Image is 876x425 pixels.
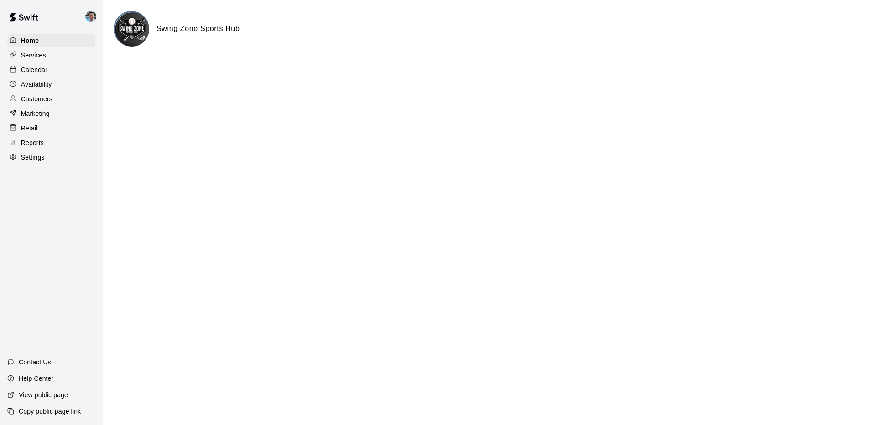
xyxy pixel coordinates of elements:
p: Help Center [19,374,53,383]
p: Availability [21,80,52,89]
a: Calendar [7,63,95,77]
p: Home [21,36,39,45]
p: Reports [21,138,44,147]
a: Home [7,34,95,47]
div: Ryan Goehring [83,7,103,26]
img: Ryan Goehring [85,11,96,22]
p: Copy public page link [19,407,81,416]
p: Customers [21,94,52,104]
a: Settings [7,150,95,164]
a: Marketing [7,107,95,120]
p: Services [21,51,46,60]
p: View public page [19,390,68,399]
a: Reports [7,136,95,150]
a: Retail [7,121,95,135]
p: Contact Us [19,358,51,367]
a: Availability [7,78,95,91]
p: Settings [21,153,45,162]
h6: Swing Zone Sports Hub [156,23,240,35]
a: Services [7,48,95,62]
p: Retail [21,124,38,133]
p: Calendar [21,65,47,74]
img: Swing Zone Sports Hub logo [115,12,149,47]
p: Marketing [21,109,50,118]
a: Customers [7,92,95,106]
